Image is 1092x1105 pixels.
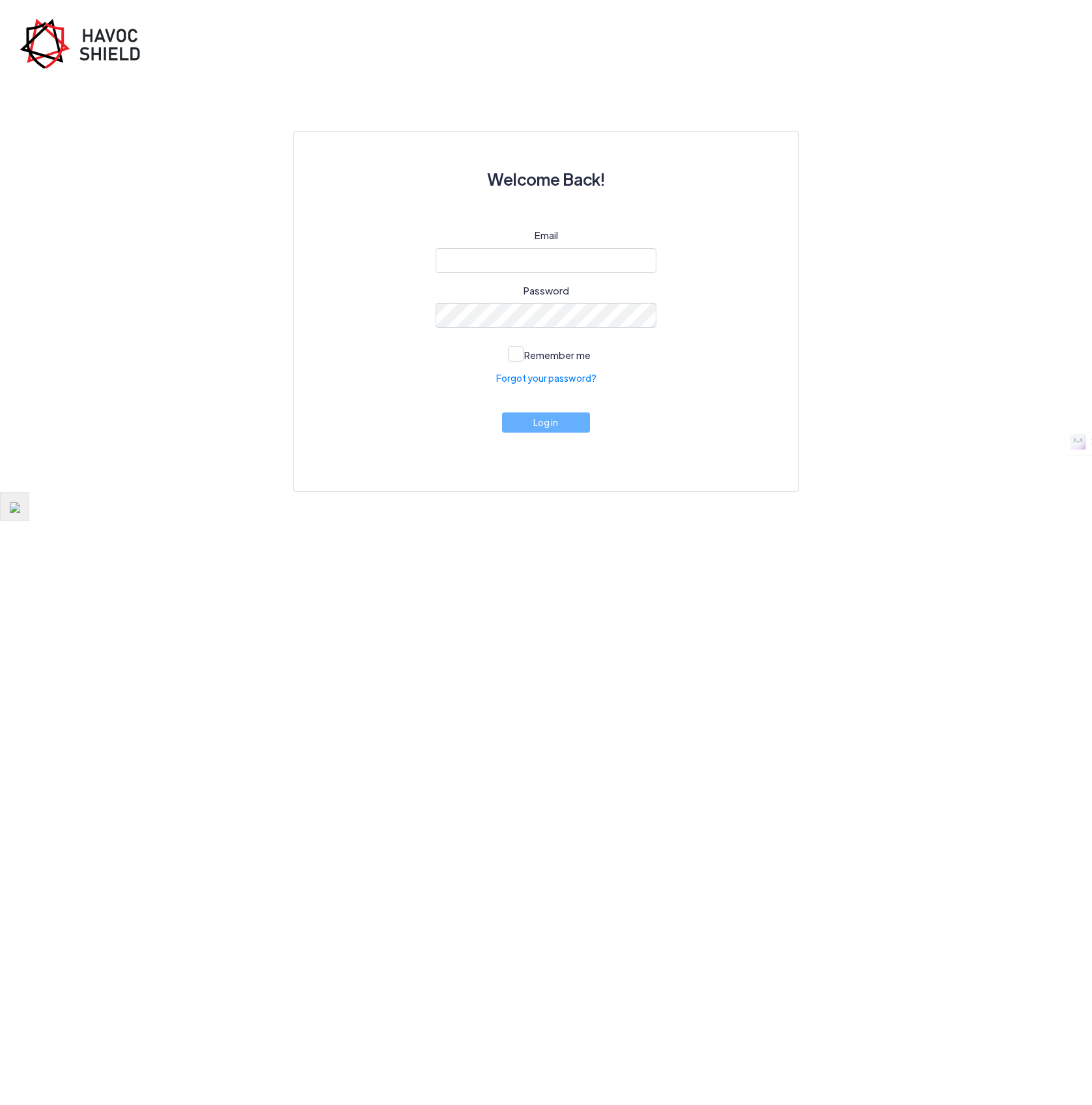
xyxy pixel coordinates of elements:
[535,228,558,243] label: Email
[325,163,767,195] h3: Welcome Back!
[524,283,569,298] label: Password
[496,371,596,385] a: Forgot your password?
[502,412,591,433] button: Log in
[20,18,150,68] img: havoc-shield-register-logo.png
[524,349,591,361] span: Remember me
